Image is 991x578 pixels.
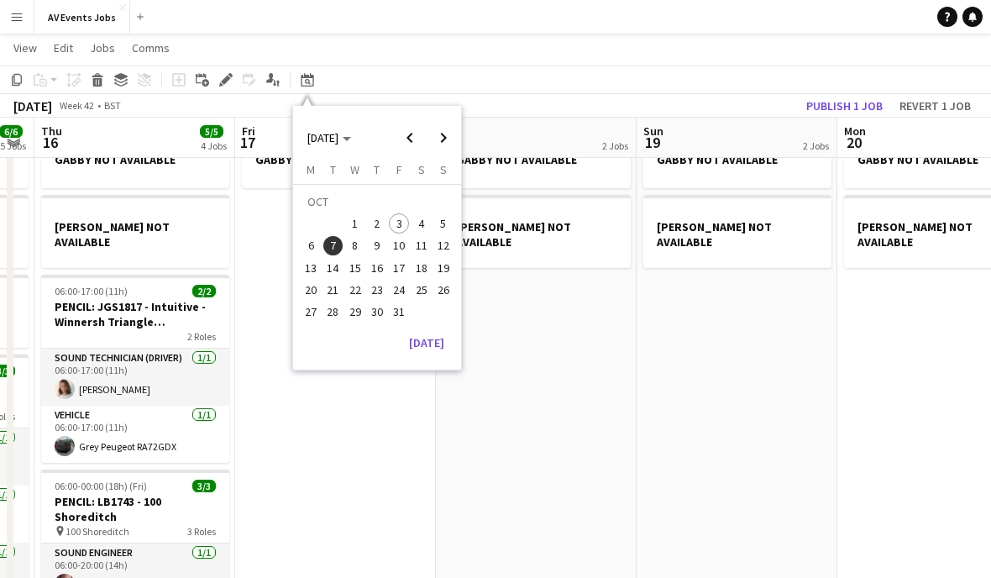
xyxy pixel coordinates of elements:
span: 22 [345,280,365,300]
span: Edit [54,40,73,55]
h3: [PERSON_NAME] NOT AVAILABLE [643,219,831,250]
button: Publish 1 job [800,95,889,117]
button: 22-10-2025 [344,279,366,301]
button: Revert 1 job [893,95,978,117]
span: 15 [345,258,365,278]
app-job-card: GABBY NOT AVAILABLE [41,128,229,188]
button: 12-10-2025 [433,234,454,256]
span: 16 [39,133,62,152]
a: Edit [47,37,80,59]
span: 2 Roles [187,330,216,343]
button: 15-10-2025 [344,257,366,279]
h3: GABBY NOT AVAILABLE [443,152,631,167]
button: 28-10-2025 [322,301,343,323]
span: 10 [389,236,409,256]
button: [DATE] [402,329,451,356]
app-job-card: [PERSON_NAME] NOT AVAILABLE [443,195,631,268]
button: 26-10-2025 [433,279,454,301]
button: 17-10-2025 [388,257,410,279]
span: 27 [301,302,321,322]
span: 20 [842,133,866,152]
span: 18 [412,258,432,278]
span: T [330,162,336,177]
h3: PENCIL: JGS1817 - Intuitive - Winnersh Triangle Presentation [41,299,229,329]
span: 14 [323,258,343,278]
span: 4 [412,213,432,234]
span: View [13,40,37,55]
button: 06-10-2025 [300,234,322,256]
div: 4 Jobs [201,139,227,152]
app-job-card: GABBY NOT AVAILABLE [242,128,430,188]
span: [DATE] [307,130,338,145]
button: 05-10-2025 [433,213,454,234]
button: 25-10-2025 [410,279,432,301]
button: 27-10-2025 [300,301,322,323]
span: Thu [41,123,62,139]
h3: [PERSON_NAME] NOT AVAILABLE [41,219,229,250]
app-job-card: GABBY NOT AVAILABLE [643,128,831,188]
app-card-role: Vehicle1/106:00-17:00 (11h)Grey Peugeot RA72GDX [41,406,229,463]
span: 06:00-00:00 (18h) (Fri) [55,480,147,492]
app-job-card: [PERSON_NAME] NOT AVAILABLE [643,195,831,268]
button: 23-10-2025 [366,279,388,301]
span: 25 [412,280,432,300]
button: 11-10-2025 [410,234,432,256]
td: OCT [300,191,454,213]
h3: [PERSON_NAME] NOT AVAILABLE [443,219,631,250]
div: 2 Jobs [602,139,628,152]
span: 3 [389,213,409,234]
app-job-card: GABBY NOT AVAILABLE [443,128,631,188]
button: 29-10-2025 [344,301,366,323]
span: 9 [367,236,387,256]
span: 16 [367,258,387,278]
span: 31 [389,302,409,322]
button: Next month [427,121,460,155]
button: 02-10-2025 [366,213,388,234]
button: 20-10-2025 [300,279,322,301]
span: Sun [643,123,663,139]
button: 10-10-2025 [388,234,410,256]
a: View [7,37,44,59]
app-job-card: [PERSON_NAME] NOT AVAILABLE [41,195,229,268]
span: Mon [844,123,866,139]
span: 3/3 [192,480,216,492]
span: 5 [433,213,454,234]
span: 19 [433,258,454,278]
app-card-role: Sound technician (Driver)1/106:00-17:00 (11h)[PERSON_NAME] [41,349,229,406]
span: T [374,162,380,177]
h3: GABBY NOT AVAILABLE [41,152,229,167]
button: 13-10-2025 [300,257,322,279]
span: 30 [367,302,387,322]
app-job-card: 06:00-17:00 (11h)2/2PENCIL: JGS1817 - Intuitive - Winnersh Triangle Presentation2 RolesSound tech... [41,275,229,463]
span: 21 [323,280,343,300]
a: Comms [125,37,176,59]
span: 2/2 [192,285,216,297]
button: 07-10-2025 [322,234,343,256]
button: Choose month and year [301,123,358,153]
h3: PENCIL: LB1743 - 100 Shoreditch [41,494,229,524]
button: Previous month [393,121,427,155]
span: S [418,162,425,177]
button: 21-10-2025 [322,279,343,301]
span: F [396,162,402,177]
span: 100 Shoreditch [66,525,129,538]
span: 17 [239,133,255,152]
span: W [350,162,359,177]
span: 1 [345,213,365,234]
button: 08-10-2025 [344,234,366,256]
button: 19-10-2025 [433,257,454,279]
span: 2 [367,213,387,234]
button: 09-10-2025 [366,234,388,256]
div: 2 Jobs [803,139,829,152]
button: 16-10-2025 [366,257,388,279]
span: 6 [301,236,321,256]
span: 7 [323,236,343,256]
span: Week 42 [55,99,97,112]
